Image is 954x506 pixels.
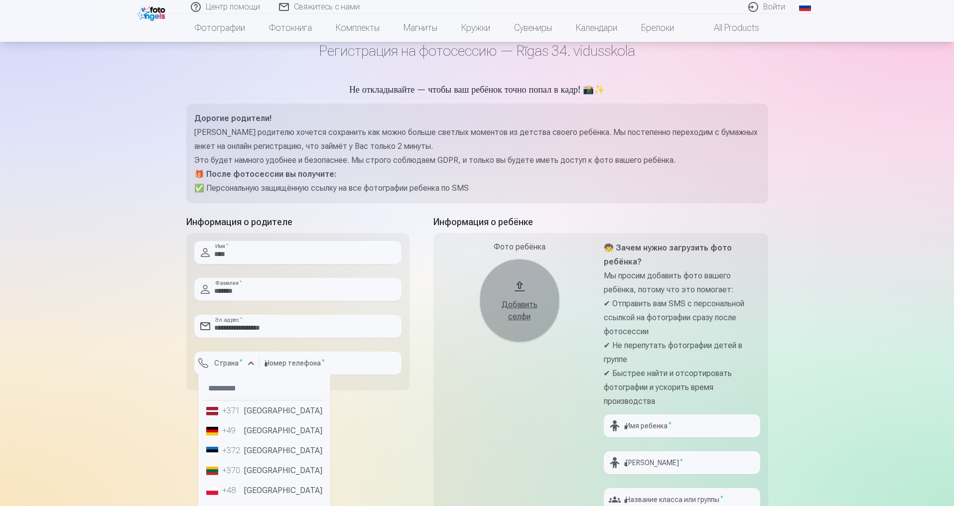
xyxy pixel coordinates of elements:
[222,485,242,497] div: +48
[392,14,449,42] a: Магниты
[449,14,502,42] a: Кружки
[186,42,768,60] h1: Регистрация на фотосессию — Rīgas 34. vidusskola
[137,4,168,21] img: /fa1
[222,425,242,437] div: +49
[222,465,242,477] div: +370
[222,445,242,457] div: +372
[629,14,686,42] a: Брелоки
[202,461,326,481] li: [GEOGRAPHIC_DATA]
[604,367,760,408] p: ✔ Быстрее найти и отсортировать фотографии и ускорить время производства
[202,441,326,461] li: [GEOGRAPHIC_DATA]
[202,401,326,421] li: [GEOGRAPHIC_DATA]
[194,126,760,153] p: [PERSON_NAME] родителю хочется сохранить как можно больше светлых моментов из детства своего ребё...
[183,14,257,42] a: Фотографии
[222,405,242,417] div: +371
[433,215,768,229] h5: Информация о ребёнке
[202,421,326,441] li: [GEOGRAPHIC_DATA]
[686,14,771,42] a: All products
[604,243,732,266] strong: 🧒 Зачем нужно загрузить фото ребёнка?
[324,14,392,42] a: Комплекты
[257,14,324,42] a: Фотокнига
[194,114,272,123] strong: Дорогие родители!
[186,84,768,98] h5: Не откладывайте — чтобы ваш ребёнок точно попал в кадр! 📸✨
[480,259,559,342] button: Добавить селфи
[194,181,760,195] p: ✅ Персональную защищённую ссылку на все фотографии ребенка по SMS
[490,299,549,323] div: Добавить селфи
[502,14,564,42] a: Сувениры
[194,352,259,375] button: Страна*
[604,339,760,367] p: ✔ Не перепутать фотографии детей в группе
[564,14,629,42] a: Календари
[194,169,336,179] strong: 🎁 После фотосессии вы получите:
[441,241,598,253] div: Фото ребёнка
[194,153,760,167] p: Это будет намного удобнее и безопаснее. Мы строго соблюдаем GDPR, и только вы будете иметь доступ...
[186,215,409,229] h5: Информация о родителе
[210,358,247,368] label: Страна
[202,481,326,501] li: [GEOGRAPHIC_DATA]
[604,269,760,297] p: Мы просим добавить фото вашего ребёнка, потому что это помогает:
[604,297,760,339] p: ✔ Отправить вам SMS с персональной ссылкой на фотографии сразу после фотосессии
